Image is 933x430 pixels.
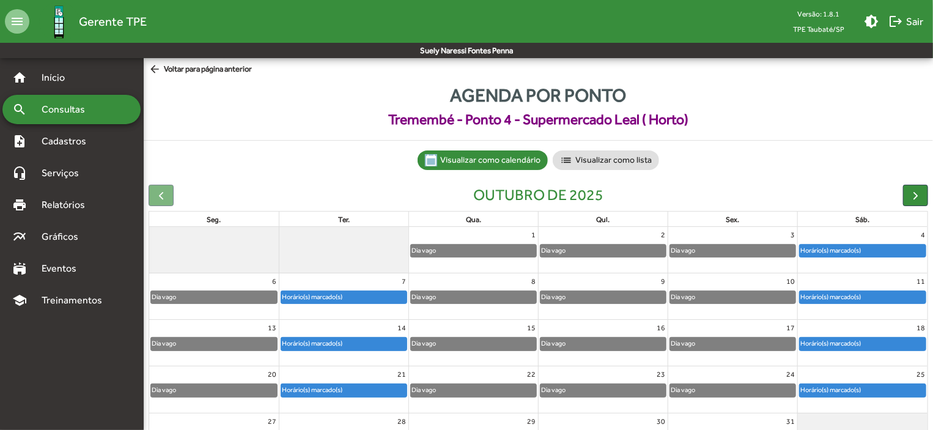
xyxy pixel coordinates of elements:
[34,134,102,149] span: Cadastros
[34,102,101,117] span: Consultas
[654,366,668,382] a: 23 de outubro de 2025
[525,320,538,336] a: 15 de outubro de 2025
[411,338,437,349] div: Dia vago
[12,293,27,308] mat-icon: school
[39,2,79,42] img: Logo
[12,134,27,149] mat-icon: note_add
[463,213,484,226] a: quarta-feira
[538,320,668,366] td: 16 de outubro de 2025
[784,320,797,336] a: 17 de outubro de 2025
[265,320,279,336] a: 13 de outubro de 2025
[408,320,538,366] td: 15 de outubro de 2025
[395,413,408,429] a: 28 de outubro de 2025
[279,273,408,320] td: 7 de outubro de 2025
[151,338,177,349] div: Dia vago
[12,198,27,212] mat-icon: print
[34,293,117,308] span: Treinamentos
[783,6,854,21] div: Versão: 1.8.1
[798,227,927,273] td: 4 de outubro de 2025
[560,154,572,166] mat-icon: list
[668,273,798,320] td: 10 de outubro de 2025
[529,273,538,289] a: 8 de outubro de 2025
[888,10,923,32] span: Sair
[151,384,177,396] div: Dia vago
[798,366,927,413] td: 25 de outubro de 2025
[34,198,101,212] span: Relatórios
[12,229,27,244] mat-icon: multiline_chart
[538,366,668,413] td: 23 de outubro de 2025
[800,384,861,396] div: Horário(s) marcado(s)
[594,213,613,226] a: quinta-feira
[670,245,696,256] div: Dia vago
[800,245,861,256] div: Horário(s) marcado(s)
[788,227,797,243] a: 3 de outubro de 2025
[399,273,408,289] a: 7 de outubro de 2025
[34,166,95,180] span: Serviços
[281,338,343,349] div: Horário(s) marcado(s)
[668,320,798,366] td: 17 de outubro de 2025
[144,81,933,109] span: Agenda por ponto
[654,320,668,336] a: 16 de outubro de 2025
[204,213,223,226] a: segunda-feira
[783,21,854,37] span: TPE Taubaté/SP
[149,273,279,320] td: 6 de outubro de 2025
[29,2,147,42] a: Gerente TPE
[279,366,408,413] td: 21 de outubro de 2025
[418,150,548,170] mat-chip: Visualizar como calendário
[658,227,668,243] a: 2 de outubro de 2025
[654,413,668,429] a: 30 de outubro de 2025
[279,320,408,366] td: 14 de outubro de 2025
[473,186,603,204] h2: outubro de 2025
[336,213,352,226] a: terça-feira
[281,291,343,303] div: Horário(s) marcado(s)
[525,366,538,382] a: 22 de outubro de 2025
[149,366,279,413] td: 20 de outubro de 2025
[798,273,927,320] td: 11 de outubro de 2025
[670,291,696,303] div: Dia vago
[408,366,538,413] td: 22 de outubro de 2025
[411,245,437,256] div: Dia vago
[395,366,408,382] a: 21 de outubro de 2025
[784,366,797,382] a: 24 de outubro de 2025
[408,273,538,320] td: 8 de outubro de 2025
[425,154,437,166] mat-icon: calendar_today
[411,291,437,303] div: Dia vago
[265,366,279,382] a: 20 de outubro de 2025
[149,320,279,366] td: 13 de outubro de 2025
[800,338,861,349] div: Horário(s) marcado(s)
[12,261,27,276] mat-icon: stadium
[34,229,95,244] span: Gráficos
[914,273,927,289] a: 11 de outubro de 2025
[914,366,927,382] a: 25 de outubro de 2025
[670,338,696,349] div: Dia vago
[540,338,566,349] div: Dia vago
[670,384,696,396] div: Dia vago
[540,245,566,256] div: Dia vago
[784,413,797,429] a: 31 de outubro de 2025
[784,273,797,289] a: 10 de outubro de 2025
[12,70,27,85] mat-icon: home
[529,227,538,243] a: 1 de outubro de 2025
[5,9,29,34] mat-icon: menu
[540,291,566,303] div: Dia vago
[265,413,279,429] a: 27 de outubro de 2025
[914,320,927,336] a: 18 de outubro de 2025
[724,213,742,226] a: sexta-feira
[864,14,879,29] mat-icon: brightness_medium
[668,366,798,413] td: 24 de outubro de 2025
[149,63,252,76] span: Voltar para página anterior
[151,291,177,303] div: Dia vago
[149,63,164,76] mat-icon: arrow_back
[12,166,27,180] mat-icon: headset_mic
[798,320,927,366] td: 18 de outubro de 2025
[668,227,798,273] td: 3 de outubro de 2025
[854,213,872,226] a: sábado
[800,291,861,303] div: Horário(s) marcado(s)
[658,273,668,289] a: 9 de outubro de 2025
[395,320,408,336] a: 14 de outubro de 2025
[553,150,659,170] mat-chip: Visualizar como lista
[79,12,147,31] span: Gerente TPE
[34,261,93,276] span: Eventos
[918,227,927,243] a: 4 de outubro de 2025
[281,384,343,396] div: Horário(s) marcado(s)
